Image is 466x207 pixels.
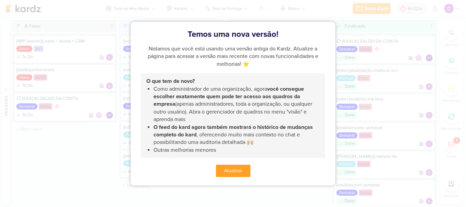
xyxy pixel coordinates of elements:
span: Como administrador de uma organização, agora [154,86,267,92]
p: Temos uma nova versão! [141,29,325,40]
button: Atualizar [216,165,250,177]
strong: O que tem de novo? [146,78,195,85]
span: , oferecendo muito mais contexto no chat e possibilitando uma auditoria detalhada 🙌🏼 [154,131,301,146]
strong: você consegue escolher exatamente quem pode ter acesso aos quadros da empresa [154,86,305,108]
span: (apenas administradores, toda a organização, ou qualquer outro usuário). Abra o gerenciador de qu... [154,101,314,123]
p: Notamos que você está usando uma versão antiga do Kardz. Atualize a página para acessar a versão ... [141,45,325,68]
li: Outras melhorias menores [154,146,320,154]
strong: O feed do kard agora também mostrará o histórico de mudanças completo do kard [154,124,314,138]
